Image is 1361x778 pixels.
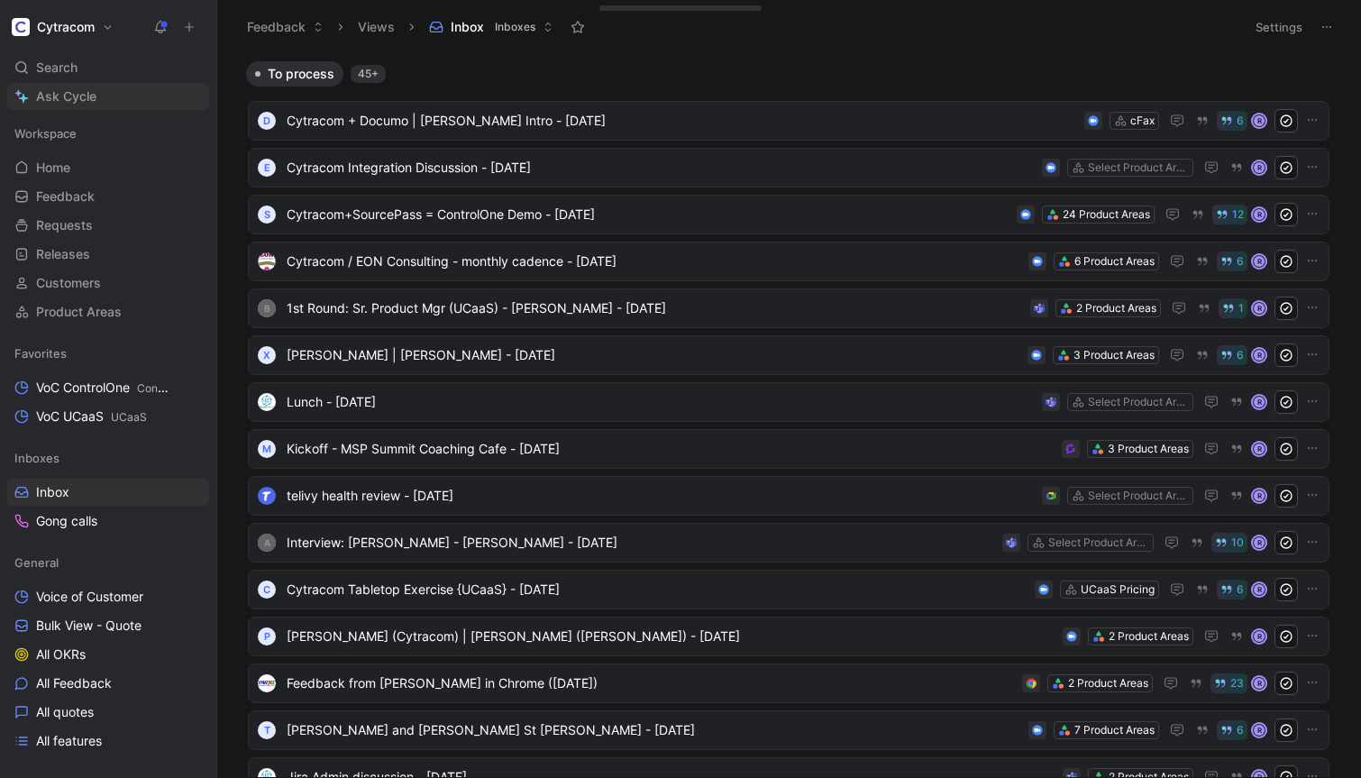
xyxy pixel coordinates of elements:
[1253,724,1265,737] div: R
[258,112,276,130] div: D
[1253,396,1265,408] div: R
[1108,440,1189,458] div: 3 Product Areas
[1232,209,1244,220] span: 12
[248,570,1329,609] a: CCytracom Tabletop Exercise {UCaaS} - [DATE]UCaaS Pricing6R
[246,61,343,87] button: To process
[248,617,1329,656] a: P[PERSON_NAME] (Cytracom) | [PERSON_NAME] ([PERSON_NAME]) - [DATE]2 Product AreasR
[36,674,112,692] span: All Feedback
[7,241,209,268] a: Releases
[1238,303,1244,314] span: 1
[36,159,70,177] span: Home
[451,18,484,36] span: Inbox
[1212,205,1247,224] button: 12
[1074,721,1155,739] div: 7 Product Areas
[248,101,1329,141] a: DCytracom + Documo | [PERSON_NAME] Intro - [DATE]cFax6R
[248,429,1329,469] a: MKickoff - MSP Summit Coaching Cafe - [DATE]3 Product AreasR
[7,549,209,576] div: General
[36,588,143,606] span: Voice of Customer
[287,391,1035,413] span: Lunch - [DATE]
[1247,14,1311,40] button: Settings
[258,440,276,458] div: M
[1063,206,1150,224] div: 24 Product Areas
[14,124,77,142] span: Workspace
[1048,534,1149,552] div: Select Product Areas
[248,148,1329,188] a: ECytracom Integration Discussion - [DATE]Select Product AreasR
[351,65,386,83] div: 45+
[248,664,1329,703] a: logoFeedback from [PERSON_NAME] in Chrome ([DATE])2 Product Areas23R
[1217,345,1247,365] button: 6
[36,407,147,426] span: VoC UCaaS
[7,83,209,110] a: Ask Cycle
[37,19,95,35] h1: Cytracom
[1217,111,1247,131] button: 6
[7,270,209,297] a: Customers
[287,438,1055,460] span: Kickoff - MSP Summit Coaching Cafe - [DATE]
[7,583,209,610] a: Voice of Customer
[1237,350,1244,361] span: 6
[287,297,1023,319] span: 1st Round: Sr. Product Mgr (UCaaS) - [PERSON_NAME] - [DATE]
[1231,537,1244,548] span: 10
[1253,255,1265,268] div: R
[7,154,209,181] a: Home
[1217,252,1247,271] button: 6
[287,485,1035,507] span: telivy health review - [DATE]
[1253,536,1265,549] div: R
[287,626,1055,647] span: [PERSON_NAME] (Cytracom) | [PERSON_NAME] ([PERSON_NAME]) - [DATE]
[1230,678,1244,689] span: 23
[1210,673,1247,693] button: 23
[287,344,1020,366] span: [PERSON_NAME] | [PERSON_NAME] - [DATE]
[36,483,69,501] span: Inbox
[1253,161,1265,174] div: R
[1130,112,1155,130] div: cFax
[258,487,276,505] img: logo
[258,674,276,692] img: logo
[7,549,209,755] div: GeneralVoice of CustomerBulk View - QuoteAll OKRsAll FeedbackAll quotesAll features
[36,188,95,206] span: Feedback
[287,204,1009,225] span: Cytracom+SourcePass = ControlOne Demo - [DATE]
[7,54,209,81] div: Search
[36,512,97,530] span: Gong calls
[287,110,1077,132] span: Cytracom + Documo | [PERSON_NAME] Intro - [DATE]
[7,444,209,471] div: Inboxes
[248,288,1329,328] a: B1st Round: Sr. Product Mgr (UCaaS) - [PERSON_NAME] - [DATE]2 Product Areas1R
[36,732,102,750] span: All features
[287,251,1021,272] span: Cytracom / EON Consulting - monthly cadence - [DATE]
[1237,115,1244,126] span: 6
[268,65,334,83] span: To process
[1219,298,1247,318] button: 1
[1109,627,1189,645] div: 2 Product Areas
[258,206,276,224] div: S
[287,532,995,554] span: Interview: [PERSON_NAME] - [PERSON_NAME] - [DATE]
[1253,114,1265,127] div: R
[1088,159,1189,177] div: Select Product Areas
[248,710,1329,750] a: T[PERSON_NAME] and [PERSON_NAME] St [PERSON_NAME] - [DATE]7 Product Areas6R
[239,14,332,41] button: Feedback
[495,18,535,36] span: Inboxes
[1217,580,1247,600] button: 6
[1253,677,1265,690] div: R
[7,183,209,210] a: Feedback
[1253,302,1265,315] div: R
[287,579,1028,600] span: Cytracom Tabletop Exercise {UCaaS} - [DATE]
[1074,252,1155,270] div: 6 Product Areas
[1237,256,1244,267] span: 6
[7,641,209,668] a: All OKRs
[421,14,562,41] button: InboxInboxes
[258,581,276,599] div: C
[36,274,101,292] span: Customers
[1088,487,1189,505] div: Select Product Areas
[7,444,209,535] div: InboxesInboxGong calls
[1237,584,1244,595] span: 6
[258,159,276,177] div: E
[248,382,1329,422] a: logoLunch - [DATE]Select Product AreasR
[258,346,276,364] div: X
[36,617,142,635] span: Bulk View - Quote
[36,703,94,721] span: All quotes
[7,14,118,40] button: CytracomCytracom
[258,252,276,270] img: logo
[36,216,93,234] span: Requests
[1253,630,1265,643] div: R
[36,57,78,78] span: Search
[7,403,209,430] a: VoC UCaaSUCaaS
[258,721,276,739] div: T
